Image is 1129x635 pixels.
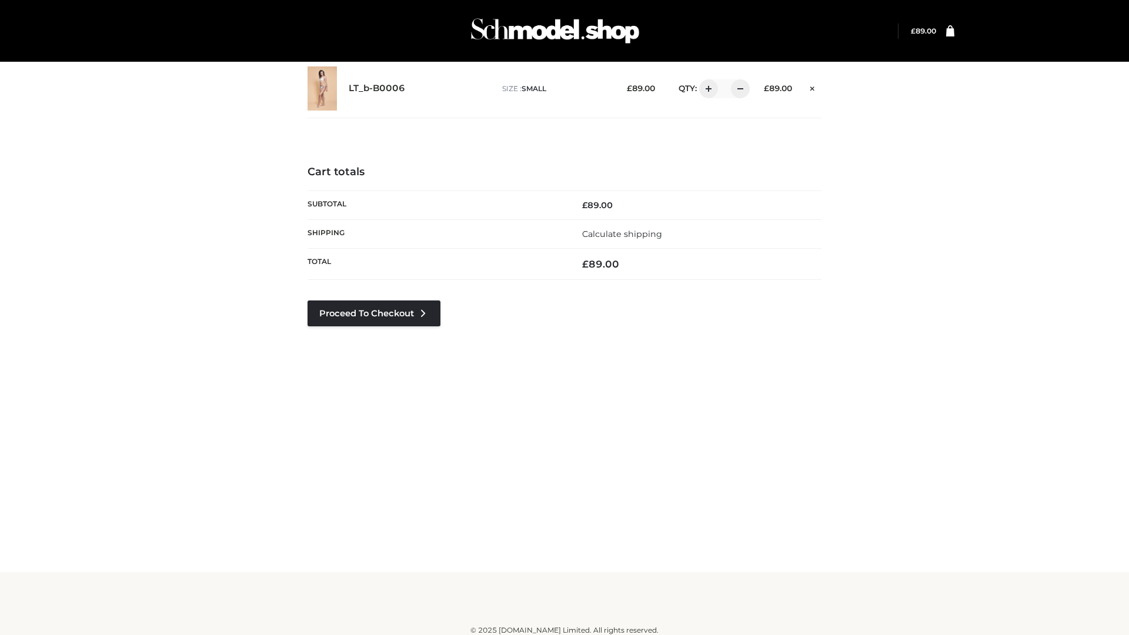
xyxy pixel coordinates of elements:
span: £ [627,83,632,93]
bdi: 89.00 [764,83,792,93]
h4: Cart totals [308,166,821,179]
span: £ [582,258,589,270]
a: Calculate shipping [582,229,662,239]
a: Remove this item [804,79,821,95]
th: Shipping [308,219,564,248]
span: £ [911,26,916,35]
bdi: 89.00 [582,200,613,210]
a: Proceed to Checkout [308,300,440,326]
bdi: 89.00 [911,26,936,35]
div: QTY: [667,79,746,98]
span: £ [764,83,769,93]
span: SMALL [522,84,546,93]
a: £89.00 [911,26,936,35]
bdi: 89.00 [627,83,655,93]
p: size : [502,83,609,94]
th: Subtotal [308,190,564,219]
th: Total [308,249,564,280]
img: Schmodel Admin 964 [467,8,643,54]
span: £ [582,200,587,210]
bdi: 89.00 [582,258,619,270]
a: LT_b-B0006 [349,83,405,94]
